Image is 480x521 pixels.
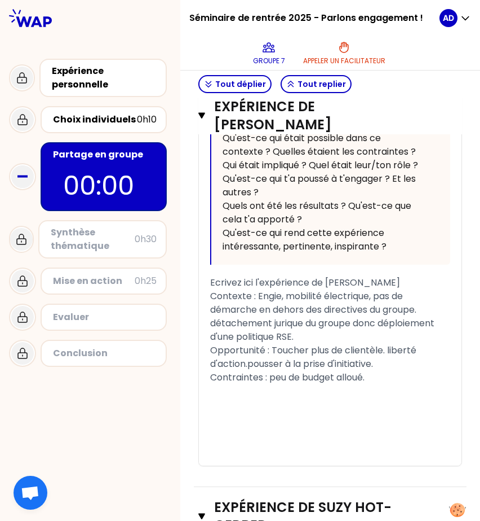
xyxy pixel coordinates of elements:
span: Quels ont été les résultats ? Qu'est-ce que cela t'a apporté ? [223,199,414,226]
p: Groupe 7 [253,56,285,65]
span: Contexte : Engie, mobilité électrique, pas de démarche en dehors des directives du groupe. détach... [210,290,437,343]
div: 0h30 [135,233,157,246]
span: Qui était impliqué ? Quel était leur/ton rôle ? [223,159,418,172]
div: Synthèse thématique [51,226,135,253]
button: Tout déplier [198,75,272,93]
span: Opportunité : Toucher plus de clientèle. liberté d'action.pousser à la prise d'initiative. [210,344,419,370]
div: Ouvrir le chat [14,476,47,510]
span: Ecrivez ici l'expérience de [PERSON_NAME] [210,276,400,289]
div: Mise en action [53,274,135,288]
button: AD [439,9,471,27]
span: Qu'est-ce qui t'a poussé à t'engager ? Et les autres ? [223,172,418,199]
button: Appeler un facilitateur [299,36,390,70]
div: Choix individuels [53,113,137,126]
div: 0h25 [135,274,157,288]
button: Expérience de [PERSON_NAME] [198,98,462,134]
div: Evaluer [53,310,157,324]
button: Groupe 7 [248,36,290,70]
div: Partage en groupe [53,148,157,161]
p: AD [443,12,454,24]
div: Expérience personnelle [52,64,157,91]
p: Appeler un facilitateur [303,56,385,65]
h3: Expérience de [PERSON_NAME] [214,98,419,134]
button: Tout replier [281,75,352,93]
p: 00:00 [63,166,144,205]
span: Contraintes : peu de budget alloué. [210,371,365,384]
div: 0h10 [137,113,157,126]
span: Qu'est-ce qui était possible dans ce contexte ? Quelles étaient les contraintes ? [223,132,416,158]
span: Qu'est-ce qui rend cette expérience intéressante, pertinente, inspirante ? [223,226,386,253]
div: Conclusion [53,347,157,360]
